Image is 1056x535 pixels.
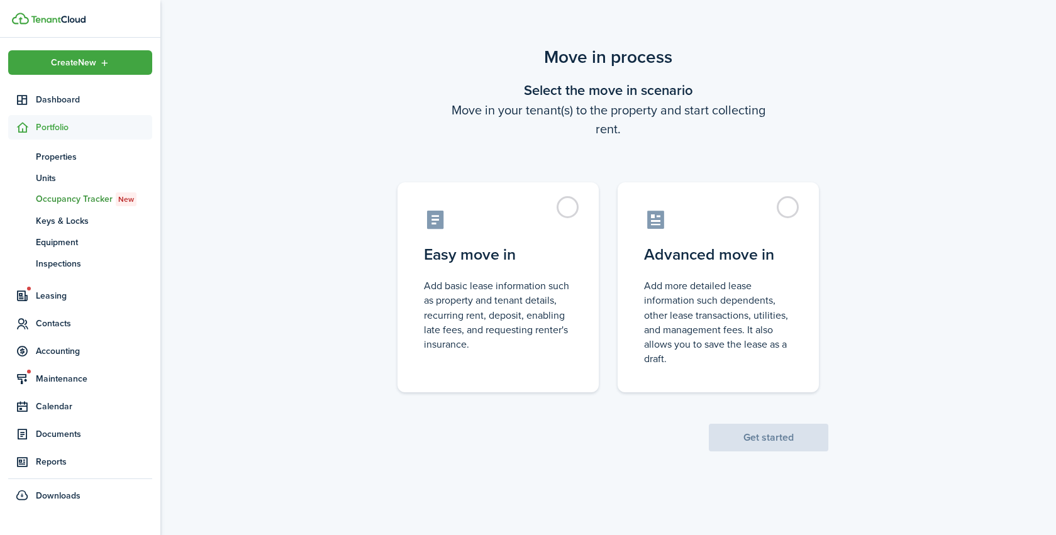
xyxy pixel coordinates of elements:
span: Keys & Locks [36,214,152,228]
a: Equipment [8,231,152,253]
span: Reports [36,455,152,468]
span: Maintenance [36,372,152,385]
a: Reports [8,450,152,474]
scenario-title: Move in process [388,44,828,70]
span: Calendar [36,400,152,413]
control-radio-card-description: Add more detailed lease information such dependents, other lease transactions, utilities, and man... [644,279,792,366]
img: TenantCloud [12,13,29,25]
control-radio-card-title: Easy move in [424,243,572,266]
span: Leasing [36,289,152,302]
span: Downloads [36,489,81,502]
span: Inspections [36,257,152,270]
img: TenantCloud [31,16,86,23]
span: Contacts [36,317,152,330]
span: Documents [36,427,152,441]
a: Units [8,167,152,189]
wizard-step-header-title: Select the move in scenario [388,80,828,101]
a: Inspections [8,253,152,274]
a: Dashboard [8,87,152,112]
span: New [118,194,134,205]
span: Occupancy Tracker [36,192,152,206]
a: Keys & Locks [8,210,152,231]
button: Open menu [8,50,152,75]
span: Properties [36,150,152,163]
control-radio-card-title: Advanced move in [644,243,792,266]
span: Accounting [36,345,152,358]
a: Occupancy TrackerNew [8,189,152,210]
a: Properties [8,146,152,167]
span: Portfolio [36,121,152,134]
span: Dashboard [36,93,152,106]
wizard-step-header-description: Move in your tenant(s) to the property and start collecting rent. [388,101,828,138]
span: Create New [51,58,96,67]
span: Units [36,172,152,185]
control-radio-card-description: Add basic lease information such as property and tenant details, recurring rent, deposit, enablin... [424,279,572,351]
span: Equipment [36,236,152,249]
